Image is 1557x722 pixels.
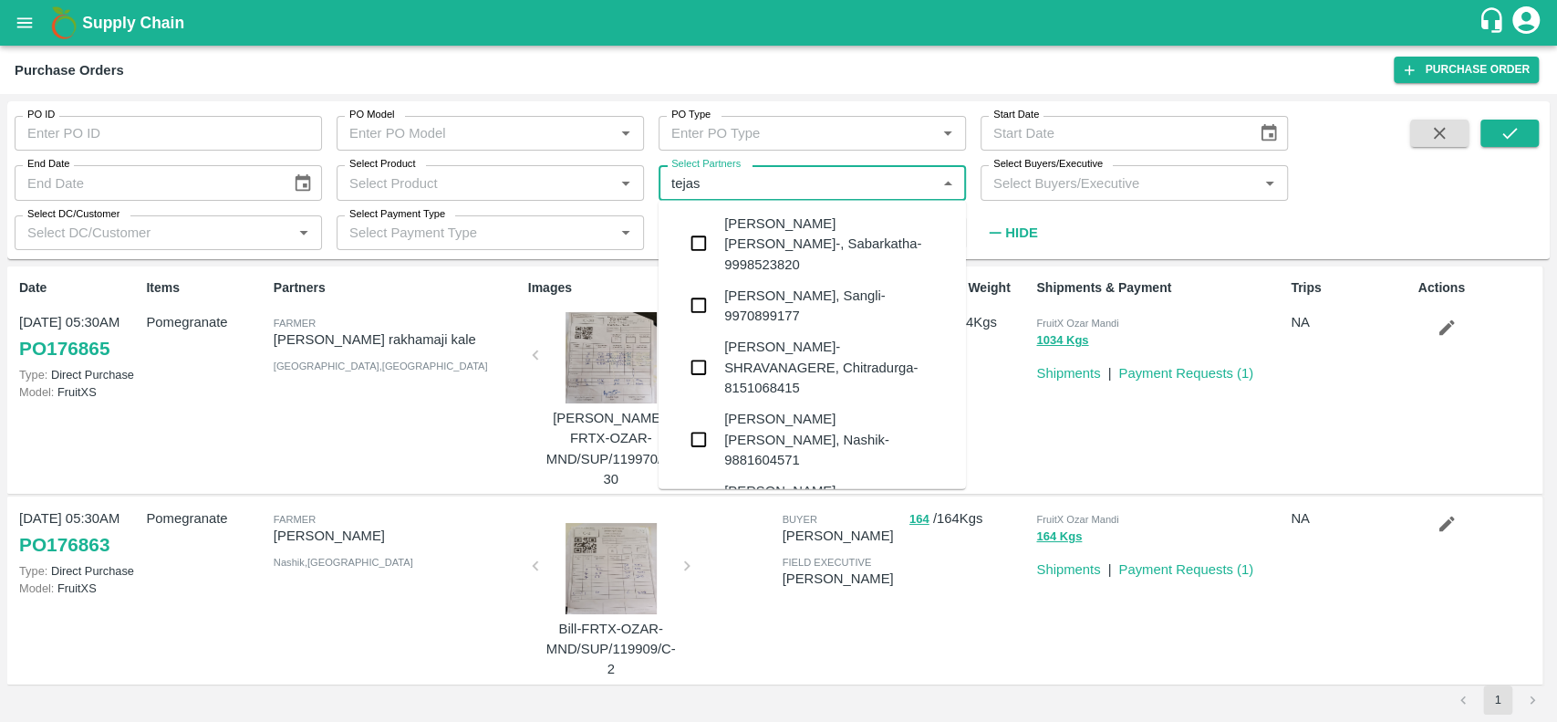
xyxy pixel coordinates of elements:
[614,172,638,195] button: Open
[782,569,901,589] p: [PERSON_NAME]
[274,514,316,525] span: Farmer
[27,207,119,222] label: Select DC/Customer
[671,108,711,122] label: PO Type
[614,121,638,145] button: Open
[19,564,47,578] span: Type:
[1251,116,1286,151] button: Choose date
[936,121,960,145] button: Open
[27,108,55,122] label: PO ID
[724,214,951,275] div: [PERSON_NAME] [PERSON_NAME]-, Sabarkatha-9998523820
[1036,527,1082,548] button: 164 Kgs
[993,108,1039,122] label: Start Date
[4,2,46,44] button: open drawer
[1118,562,1253,577] a: Payment Requests (1)
[19,528,109,561] a: PO176863
[909,278,1029,298] p: ACT/EXP Weight
[1036,514,1118,525] span: FruitX Ozar Mandi
[909,509,929,530] button: 164
[1258,172,1282,195] button: Open
[1036,366,1100,381] a: Shipments
[909,312,1029,333] p: / 1034 Kgs
[342,171,608,194] input: Select Product
[782,557,871,568] span: field executive
[1291,278,1410,298] p: Trips
[19,385,54,399] span: Model:
[27,157,69,172] label: End Date
[285,166,320,201] button: Choose date
[146,312,265,332] p: Pomegranate
[19,312,139,332] p: [DATE] 05:30AM
[349,207,445,222] label: Select Payment Type
[1036,330,1088,351] button: 1034 Kgs
[274,557,413,568] span: Nashik , [GEOGRAPHIC_DATA]
[46,5,82,41] img: logo
[671,157,741,172] label: Select Partners
[19,562,139,580] p: Direct Purchase
[1036,562,1100,577] a: Shipments
[349,157,415,172] label: Select Product
[82,14,184,32] b: Supply Chain
[19,332,109,365] a: PO176865
[1510,4,1542,42] div: account of current user
[1036,278,1283,298] p: Shipments & Payment
[1291,312,1410,332] p: NA
[146,508,265,528] p: Pomegranate
[274,330,521,350] p: [PERSON_NAME] rakhamaji kale
[19,581,54,595] span: Model:
[342,221,585,245] input: Select Payment Type
[1005,225,1037,240] strong: Hide
[15,165,278,200] input: End Date
[19,278,139,298] p: Date
[1100,552,1111,580] div: |
[1291,508,1410,528] p: NA
[19,580,139,597] p: FruitXS
[20,221,286,245] input: Select DC/Customer
[543,619,680,680] p: Bill-FRTX-OZAR-MND/SUP/119909/C-2
[292,221,316,245] button: Open
[1394,57,1539,83] a: Purchase Order
[724,285,951,326] div: [PERSON_NAME], Sangli-9970899177
[1483,685,1512,715] button: page 1
[782,514,816,525] span: buyer
[981,116,1244,151] input: Start Date
[724,481,951,562] div: [PERSON_NAME] [PERSON_NAME]-[PERSON_NAME], [GEOGRAPHIC_DATA]-9850276614
[664,171,930,194] input: Select Partners
[981,217,1043,248] button: Hide
[342,121,608,145] input: Enter PO Model
[782,526,901,546] p: [PERSON_NAME]
[724,337,951,398] div: [PERSON_NAME]-SHRAVANAGERE, Chitradurga-8151068415
[274,526,521,546] p: [PERSON_NAME]
[82,10,1478,36] a: Supply Chain
[1478,6,1510,39] div: customer-support
[274,278,521,298] p: Partners
[15,116,322,151] input: Enter PO ID
[1036,318,1118,329] span: FruitX Ozar Mandi
[909,508,1029,529] p: / 164 Kgs
[936,172,960,195] button: Close
[1418,278,1538,298] p: Actions
[15,58,124,82] div: Purchase Orders
[1100,356,1111,383] div: |
[274,318,316,329] span: Farmer
[274,361,488,371] span: [GEOGRAPHIC_DATA] , [GEOGRAPHIC_DATA]
[1118,366,1253,381] a: Payment Requests (1)
[664,121,930,145] input: Enter PO Type
[614,221,638,245] button: Open
[528,278,775,298] p: Images
[19,383,139,401] p: FruitXS
[986,171,1252,194] input: Select Buyers/Executive
[146,278,265,298] p: Items
[724,409,951,470] div: [PERSON_NAME] [PERSON_NAME], Nashik-9881604571
[19,508,139,528] p: [DATE] 05:30AM
[349,108,395,122] label: PO Model
[19,366,139,383] p: Direct Purchase
[543,408,680,489] p: [PERSON_NAME]-FRTX-OZAR-MND/SUP/119970/C-30
[1446,685,1550,715] nav: pagination navigation
[993,157,1103,172] label: Select Buyers/Executive
[19,368,47,382] span: Type:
